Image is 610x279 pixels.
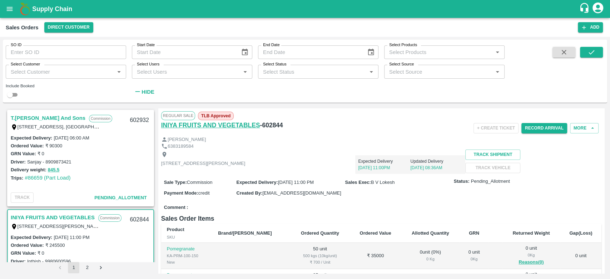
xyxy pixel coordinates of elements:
b: Ordered Quantity [301,230,339,236]
label: Status: [454,178,470,185]
button: open drawer [1,1,18,17]
b: Supply Chain [32,5,72,13]
button: Reasons(0) [508,258,555,266]
div: ₹ 700 / Unit [296,259,344,265]
a: T.[PERSON_NAME] And Sons [11,113,85,123]
span: [DATE] 11:00 PM [278,180,314,185]
p: Pomegranate [167,272,207,279]
b: Ordered Value [359,230,391,236]
label: Sale Type : [164,180,187,185]
div: customer-support [579,3,591,15]
label: Sales Exec : [345,180,371,185]
button: Open [493,67,502,77]
label: Comment : [164,204,188,211]
button: Open [240,67,250,77]
a: INIYA FRUITS AND VEGETABLES [11,213,95,222]
label: [DATE] 11:00 PM [54,235,89,240]
td: 50 unit [290,243,349,269]
label: Driver: [11,159,26,165]
input: Select Users [134,67,238,76]
label: Expected Delivery : [236,180,278,185]
button: Go to next page [95,262,106,273]
label: Ordered Value: [11,143,44,148]
p: 6383189584 [168,143,193,150]
div: 0 Kg [465,256,483,262]
label: ₹ 0 [38,250,44,256]
button: Choose date [364,45,378,59]
span: Commission [187,180,213,185]
p: [STREET_ADDRESS][PERSON_NAME] [161,160,246,167]
b: GRN [469,230,479,236]
button: page 1 [68,262,79,273]
div: 0 Kg [407,256,454,262]
label: Expected Delivery : [11,235,52,240]
b: Gap(Loss) [569,230,592,236]
button: Open [114,67,124,77]
p: Pomegranate [167,246,207,253]
a: INIYA FRUITS AND VEGETABLES [161,120,260,130]
label: Created By : [236,190,262,196]
div: account of current user [591,1,604,16]
span: B V Lokesh [371,180,395,185]
input: Select Status [260,67,364,76]
p: Expected Delivery [358,158,410,165]
p: [PERSON_NAME] [168,136,206,143]
p: Updated Delivery [410,158,462,165]
label: Select Products [389,42,417,48]
button: Open [367,67,376,77]
div: 0 unit ( 0 %) [407,249,454,262]
label: [DATE] 06:00 AM [54,135,89,141]
div: Sales Orders [6,23,39,32]
div: Include Booked [6,83,126,89]
label: End Date [263,42,279,48]
div: 500 kgs (10kg/unit) [296,253,344,259]
p: [DATE] 08:36AM [410,165,462,171]
h6: Sales Order Items [161,214,601,224]
span: Pending_Allotment [94,195,147,200]
label: ₹ 245500 [45,243,65,248]
label: Start Date [137,42,155,48]
div: SKU [167,234,207,240]
label: [STREET_ADDRESS], [GEOGRAPHIC_DATA], [GEOGRAPHIC_DATA], 221007, [GEOGRAPHIC_DATA] [18,124,234,129]
input: Enter SO ID [6,45,126,59]
label: Ordered Value: [11,243,44,248]
label: Select Customer [11,62,40,67]
label: ₹ 0 [38,151,44,156]
h6: - 602844 [260,120,283,130]
div: KA-PRM-100-150 [167,253,207,259]
div: 0 Kg [508,252,555,258]
span: TLB Approved [198,112,234,120]
a: Supply Chain [32,4,579,14]
label: Payment Mode : [164,190,198,196]
div: 0 unit [465,249,483,262]
label: GRN Value: [11,151,36,156]
p: [DATE] 11:00PM [358,165,410,171]
div: New [167,259,207,265]
input: End Date [258,45,361,59]
span: Regular Sale [161,111,195,120]
div: 602844 [125,211,153,228]
input: Select Products [386,48,491,57]
button: Go to page 2 [81,262,93,273]
a: #86659 (Part Load) [25,175,70,181]
span: [EMAIL_ADDRESS][DOMAIN_NAME] [262,190,341,196]
button: Hide [132,86,156,98]
span: credit [198,190,210,196]
label: Select Source [389,62,414,67]
input: Select Source [386,67,491,76]
div: 602932 [125,112,153,129]
td: ₹ 35000 [350,243,401,269]
label: Delivery weight: [11,167,46,172]
b: Allotted Quantity [412,230,449,236]
button: Open [493,48,502,57]
label: Expected Delivery : [11,135,52,141]
img: logo [18,2,32,16]
label: Trips: [11,175,23,181]
label: Inthish - 9980600596 [27,259,71,264]
button: More [570,123,599,133]
button: Record Arrival [521,123,567,133]
td: 0 unit [560,243,601,269]
button: Track Shipment [465,150,520,160]
p: Commission [89,115,112,122]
